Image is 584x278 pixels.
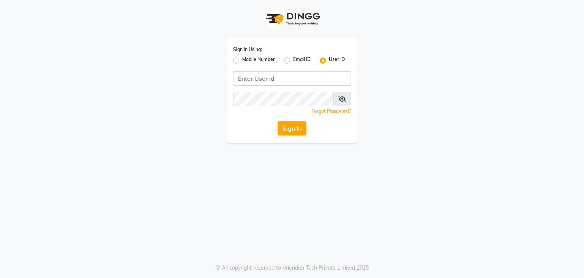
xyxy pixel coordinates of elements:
[329,56,345,65] label: User ID
[293,56,311,65] label: Email ID
[233,71,351,86] input: Username
[311,108,351,114] a: Forgot Password?
[233,92,334,106] input: Username
[242,56,275,65] label: Mobile Number
[233,46,262,53] label: Sign In Using:
[278,121,306,136] button: Sign In
[262,8,322,30] img: logo1.svg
